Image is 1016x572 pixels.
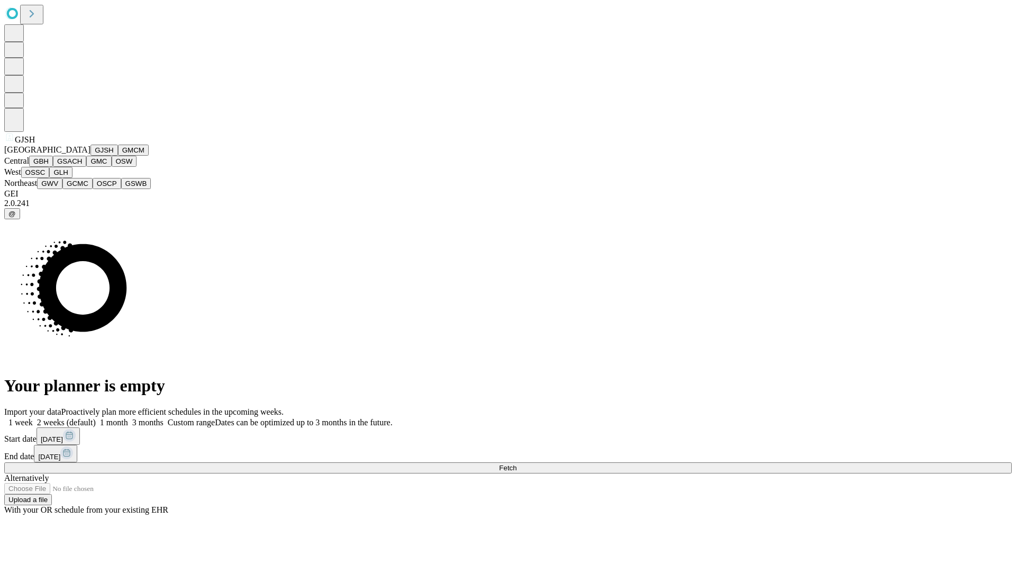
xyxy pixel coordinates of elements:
[4,376,1012,396] h1: Your planner is empty
[62,178,93,189] button: GCMC
[168,418,215,427] span: Custom range
[4,494,52,505] button: Upload a file
[93,178,121,189] button: OSCP
[4,199,1012,208] div: 2.0.241
[4,505,168,514] span: With your OR schedule from your existing EHR
[61,407,284,416] span: Proactively plan more efficient schedules in the upcoming weeks.
[15,135,35,144] span: GJSH
[4,427,1012,445] div: Start date
[4,445,1012,462] div: End date
[8,210,16,218] span: @
[4,407,61,416] span: Import your data
[112,156,137,167] button: OSW
[86,156,111,167] button: GMC
[49,167,72,178] button: GLH
[4,167,21,176] span: West
[215,418,392,427] span: Dates can be optimized up to 3 months in the future.
[100,418,128,427] span: 1 month
[37,418,96,427] span: 2 weeks (default)
[38,453,60,461] span: [DATE]
[4,473,49,482] span: Alternatively
[4,462,1012,473] button: Fetch
[37,427,80,445] button: [DATE]
[4,208,20,219] button: @
[118,145,149,156] button: GMCM
[4,189,1012,199] div: GEI
[53,156,86,167] button: GSACH
[90,145,118,156] button: GJSH
[21,167,50,178] button: OSSC
[499,464,516,472] span: Fetch
[4,156,29,165] span: Central
[41,435,63,443] span: [DATE]
[132,418,164,427] span: 3 months
[4,178,37,187] span: Northeast
[29,156,53,167] button: GBH
[4,145,90,154] span: [GEOGRAPHIC_DATA]
[37,178,62,189] button: GWV
[34,445,77,462] button: [DATE]
[121,178,151,189] button: GSWB
[8,418,33,427] span: 1 week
